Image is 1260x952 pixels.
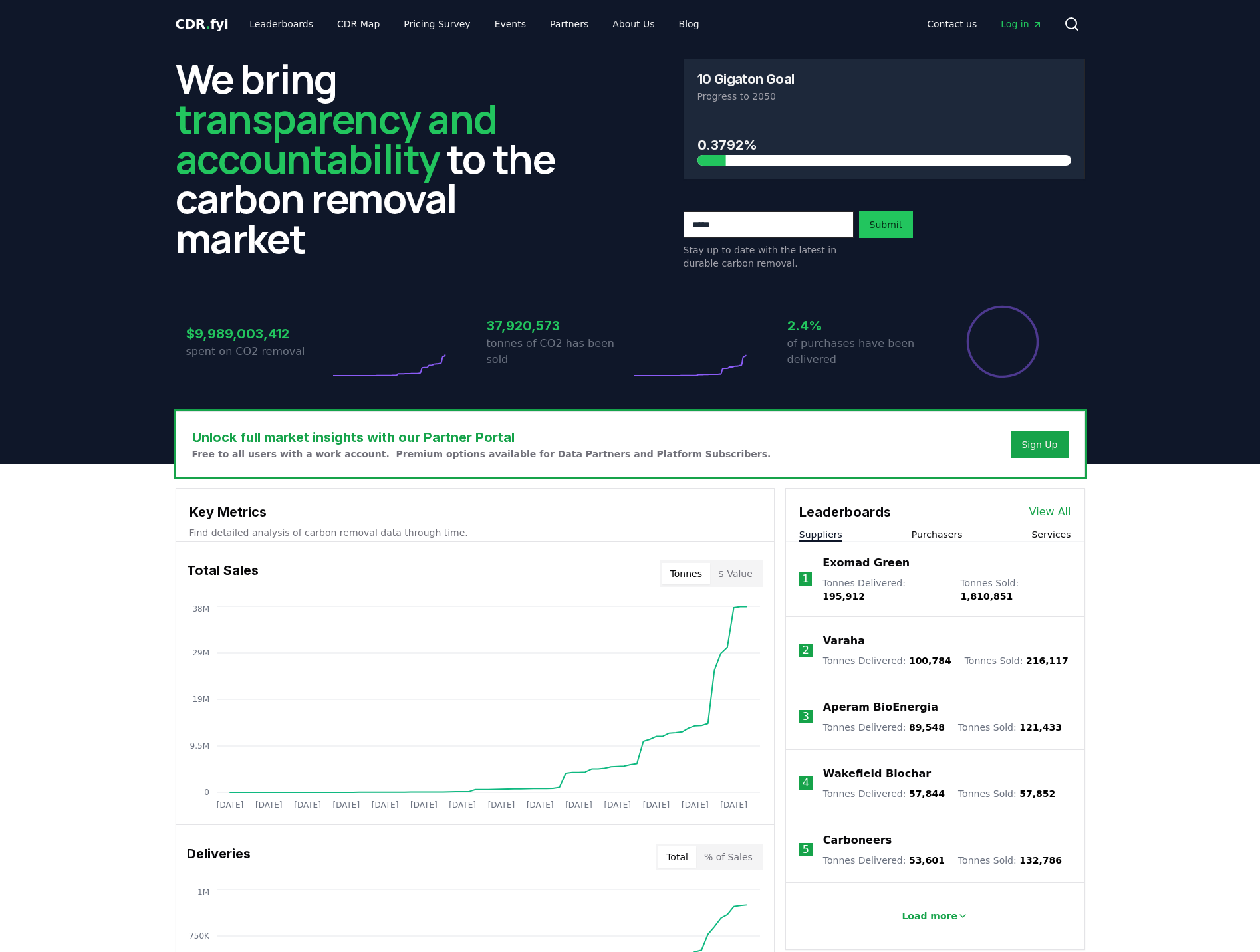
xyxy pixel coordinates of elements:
[449,800,476,810] tspan: [DATE]
[1026,655,1069,666] span: 216,117
[960,591,1013,602] span: 1,810,851
[539,12,599,36] a: Partners
[990,12,1053,36] a: Log in
[187,560,259,587] h3: Total Sales
[189,502,761,522] h3: Key Metrics
[697,135,1071,155] h3: 0.3792%
[823,699,938,715] a: Aperam BioEnergia
[822,555,910,571] a: Exomad Green
[565,800,592,810] tspan: [DATE]
[684,243,854,270] p: Stay up to date with the latest in durable carbon removal.
[965,304,1040,379] div: Percentage of sales delivered
[393,12,481,36] a: Pricing Survey
[823,721,945,734] p: Tonnes Delivered :
[909,722,945,733] span: 89,548
[823,854,945,867] p: Tonnes Delivered :
[803,775,809,791] p: 4
[487,800,515,810] tspan: [DATE]
[487,316,630,336] h3: 37,920,573
[803,842,809,858] p: 5
[205,16,210,32] span: .
[176,16,229,32] span: CDR fyi
[823,766,931,782] a: Wakefield Biochar
[326,12,390,36] a: CDR Map
[958,787,1055,800] p: Tonnes Sold :
[710,563,761,584] button: $ Value
[1019,855,1062,866] span: 132,786
[909,855,945,866] span: 53,601
[823,654,951,667] p: Tonnes Delivered :
[1031,528,1071,541] button: Services
[891,903,979,929] button: Load more
[189,526,761,539] p: Find detailed analysis of carbon removal data through time.
[176,91,497,185] span: transparency and accountability
[658,846,696,868] button: Total
[803,709,809,725] p: 3
[909,655,951,666] span: 100,784
[192,604,209,614] tspan: 38M
[176,15,229,33] a: CDR.fyi
[803,642,809,658] p: 2
[916,12,1053,36] nav: Main
[1001,17,1042,31] span: Log in
[965,654,1069,667] p: Tonnes Sold :
[189,741,209,751] tspan: 9.5M
[902,909,957,923] p: Load more
[802,571,809,587] p: 1
[799,502,891,522] h3: Leaderboards
[787,316,931,336] h3: 2.4%
[787,336,931,368] p: of purchases have been delivered
[484,12,537,36] a: Events
[909,788,945,799] span: 57,844
[822,591,865,602] span: 195,912
[697,72,795,86] h3: 10 Gigaton Goal
[239,12,709,36] nav: Main
[662,563,710,584] button: Tonnes
[192,695,209,704] tspan: 19M
[294,800,321,810] tspan: [DATE]
[1019,788,1055,799] span: 57,852
[186,324,330,344] h3: $9,989,003,412
[823,787,945,800] p: Tonnes Delivered :
[859,211,914,238] button: Submit
[176,59,577,258] h2: We bring to the carbon removal market
[189,931,210,941] tspan: 750K
[696,846,761,868] button: % of Sales
[604,800,631,810] tspan: [DATE]
[410,800,438,810] tspan: [DATE]
[186,344,330,360] p: spent on CO2 removal
[1029,504,1071,520] a: View All
[823,633,865,649] a: Varaha
[912,528,963,541] button: Purchasers
[255,800,282,810] tspan: [DATE]
[958,854,1062,867] p: Tonnes Sold :
[239,12,324,36] a: Leaderboards
[371,800,398,810] tspan: [DATE]
[958,721,1062,734] p: Tonnes Sold :
[668,12,710,36] a: Blog
[799,528,842,541] button: Suppliers
[192,648,209,657] tspan: 29M
[822,576,947,603] p: Tonnes Delivered :
[642,800,670,810] tspan: [DATE]
[216,800,243,810] tspan: [DATE]
[1021,438,1057,451] a: Sign Up
[960,576,1071,603] p: Tonnes Sold :
[332,800,360,810] tspan: [DATE]
[487,336,630,368] p: tonnes of CO2 has been sold
[602,12,665,36] a: About Us
[823,832,892,848] a: Carboneers
[526,800,553,810] tspan: [DATE]
[192,427,771,447] h3: Unlock full market insights with our Partner Portal
[204,788,209,797] tspan: 0
[1019,722,1062,733] span: 121,433
[197,888,209,897] tspan: 1M
[187,844,251,870] h3: Deliveries
[720,800,747,810] tspan: [DATE]
[192,447,771,461] p: Free to all users with a work account. Premium options available for Data Partners and Platform S...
